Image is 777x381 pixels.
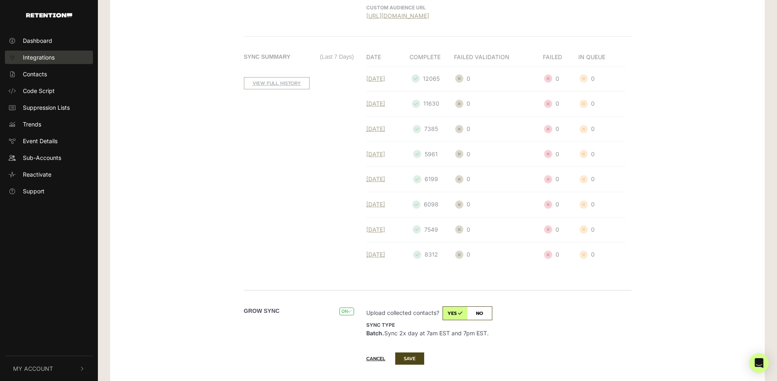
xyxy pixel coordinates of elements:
[13,364,53,373] span: My Account
[23,86,55,95] span: Code Script
[23,187,44,195] span: Support
[5,34,93,47] a: Dashboard
[5,67,93,81] a: Contacts
[749,353,769,373] div: Open Intercom Messenger
[395,352,424,365] button: SAVE
[5,134,93,148] a: Event Details
[23,120,41,128] span: Trends
[23,103,70,112] span: Suppression Lists
[23,53,55,62] span: Integrations
[366,321,489,337] span: Sync 2x day at 7am EST and 7pm EST.
[5,84,93,97] a: Code Script
[5,101,93,114] a: Suppression Lists
[5,168,93,181] a: Reactivate
[244,307,280,315] label: Grow Sync
[23,170,51,179] span: Reactivate
[5,356,93,381] button: My Account
[5,51,93,64] a: Integrations
[366,330,384,337] strong: Batch.
[366,353,394,364] button: Cancel
[366,306,615,320] p: Upload collected contacts?
[339,308,354,315] span: ON
[23,36,52,45] span: Dashboard
[26,13,72,18] img: Retention.com
[23,70,47,78] span: Contacts
[23,137,58,145] span: Event Details
[23,153,61,162] span: Sub-Accounts
[5,151,93,164] a: Sub-Accounts
[366,322,395,328] strong: Sync type
[5,184,93,198] a: Support
[5,117,93,131] a: Trends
